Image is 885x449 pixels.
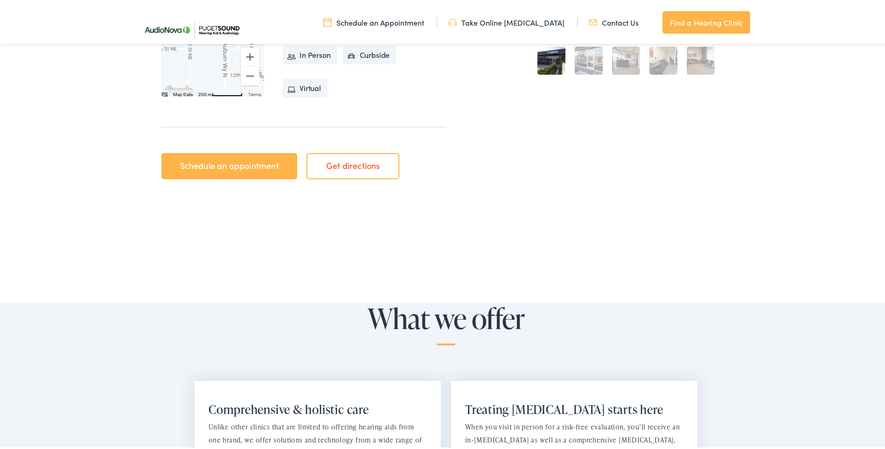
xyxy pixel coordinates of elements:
[612,45,640,73] a: 3
[307,151,399,177] a: Get directions
[248,90,261,95] a: Terms (opens in new tab)
[283,77,328,96] li: Virtual
[448,15,564,26] a: Take Online [MEDICAL_DATA]
[589,15,597,26] img: utility icon
[687,45,715,73] a: 5
[241,46,259,64] button: Zoom in
[662,9,750,32] a: Find a Hearing Clinic
[323,15,424,26] a: Schedule an Appointment
[589,15,639,26] a: Contact Us
[164,83,195,95] a: Open this area in Google Maps (opens a new window)
[343,44,397,63] li: Curbside
[164,83,195,95] img: Google
[323,15,332,26] img: utility icon
[241,65,259,84] button: Zoom out
[448,15,457,26] img: utility icon
[173,90,193,96] button: Map Data
[283,44,337,63] li: In Person
[161,151,297,177] a: Schedule an appointment
[195,88,245,95] button: Map Scale: 200 m per 62 pixels
[161,90,167,96] button: Keyboard shortcuts
[575,45,603,73] a: 2
[649,45,677,73] a: 4
[189,301,703,344] h2: What we offer
[465,400,683,415] h2: Treating [MEDICAL_DATA] starts here
[209,400,427,415] h2: Comprehensive & holistic care
[537,45,565,73] a: 1
[198,90,212,95] span: 200 m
